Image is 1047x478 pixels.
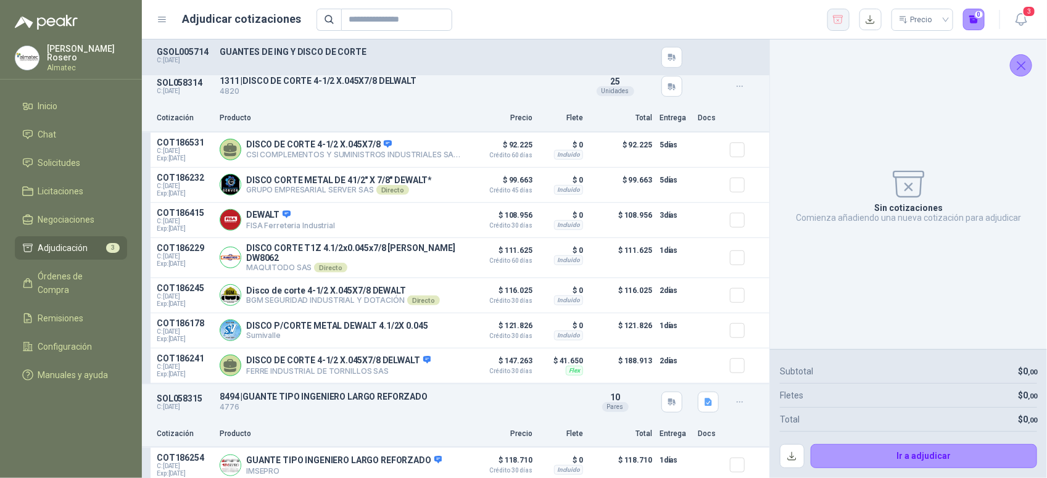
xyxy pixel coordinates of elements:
[540,453,583,468] p: $ 0
[157,260,212,268] span: Exp: [DATE]
[1028,416,1037,424] span: ,00
[38,184,84,198] span: Licitaciones
[157,253,212,260] span: C: [DATE]
[38,270,115,297] span: Órdenes de Compra
[38,340,93,353] span: Configuración
[1018,389,1037,402] p: $
[899,10,935,29] div: Precio
[157,353,212,363] p: COT186241
[540,112,583,124] p: Flete
[407,295,440,305] div: Directo
[246,175,432,185] p: DISCO CORTE METAL DE 41/2" X 7/8" DEWALT*
[540,283,583,298] p: $ 0
[157,293,212,300] span: C: [DATE]
[157,371,212,378] span: Exp: [DATE]
[15,15,78,30] img: Logo peakr
[106,243,120,253] span: 3
[15,265,127,302] a: Órdenes de Compra
[554,295,583,305] div: Incluido
[471,318,532,339] p: $ 121.826
[157,470,212,477] span: Exp: [DATE]
[157,428,212,440] p: Cotización
[220,76,577,86] p: 1311 | DISCO DE CORTE 4-1/2 X.045X7/8 DELWALT
[471,152,532,159] span: Crédito 60 días
[540,353,583,368] p: $ 41.650
[157,47,212,57] p: GSOL005714
[220,47,577,57] p: GUANTES DE ING Y DISCO DE CORTE
[220,210,241,230] img: Company Logo
[540,208,583,223] p: $ 0
[246,243,463,263] p: DISCO CORTE T1Z 4.1/2x0.045x7/8 [PERSON_NAME] DW8062
[554,220,583,230] div: Incluido
[157,283,212,293] p: COT186245
[246,150,463,160] p: CSI COMPLEMENTOS Y SUMINISTROS INDUSTRIALES SAS
[157,318,212,328] p: COT186178
[246,331,428,340] p: Sumivalle
[220,392,577,402] p: 8494 | GUANTE TIPO INGENIERO LARGO REFORZADO
[157,403,212,411] p: C: [DATE]
[220,320,241,340] img: Company Logo
[1028,392,1037,400] span: ,00
[157,243,212,253] p: COT186229
[246,455,442,466] p: GUANTE TIPO INGENIERO LARGO REFORZADO
[38,368,109,382] span: Manuales y ayuda
[38,213,95,226] span: Negociaciones
[660,243,690,258] p: 1 días
[566,366,583,376] div: Flex
[220,455,241,476] img: Company Logo
[15,179,127,203] a: Licitaciones
[796,213,1021,223] p: Comienza añadiendo una nueva cotización para adjudicar
[471,368,532,374] span: Crédito 30 días
[1023,366,1037,376] span: 0
[157,328,212,336] span: C: [DATE]
[597,86,634,96] div: Unidades
[38,156,81,170] span: Solicitudes
[220,247,241,268] img: Company Logo
[15,123,127,146] a: Chat
[554,150,583,160] div: Incluido
[698,428,722,440] p: Docs
[15,236,127,260] a: Adjudicación3
[246,286,440,295] p: Disco de corte 4-1/2 X.045X7/8 DEWALT
[602,402,629,412] div: Pares
[590,173,652,197] p: $ 99.663
[157,78,212,88] p: SOL058314
[157,336,212,343] span: Exp: [DATE]
[157,138,212,147] p: COT186531
[780,389,803,402] p: Fletes
[157,394,212,403] p: SOL058315
[157,453,212,463] p: COT186254
[157,147,212,155] span: C: [DATE]
[963,9,985,31] button: 0
[471,187,532,194] span: Crédito 45 días
[157,88,212,95] p: C: [DATE]
[376,185,409,195] div: Directo
[1018,365,1037,378] p: $
[246,295,440,305] p: BGM SEGURIDAD INDUSTRIAL Y DOTACIÓN
[540,428,583,440] p: Flete
[314,263,347,273] div: Directo
[780,413,800,426] p: Total
[471,298,532,304] span: Crédito 30 días
[610,76,620,86] span: 25
[660,208,690,223] p: 3 días
[157,463,212,470] span: C: [DATE]
[471,243,532,264] p: $ 111.625
[471,138,532,159] p: $ 92.225
[471,353,532,374] p: $ 147.263
[1018,413,1037,426] p: $
[471,333,532,339] span: Crédito 30 días
[246,321,428,331] p: DISCO P/CORTE METAL DEWALT 4.1/2X 0.045
[660,112,690,124] p: Entrega
[47,64,127,72] p: Almatec
[15,335,127,358] a: Configuración
[554,255,583,265] div: Incluido
[471,468,532,474] span: Crédito 30 días
[471,453,532,474] p: $ 118.710
[157,218,212,225] span: C: [DATE]
[660,353,690,368] p: 2 días
[471,258,532,264] span: Crédito 60 días
[1022,6,1036,17] span: 3
[590,112,652,124] p: Total
[590,138,652,162] p: $ 92.225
